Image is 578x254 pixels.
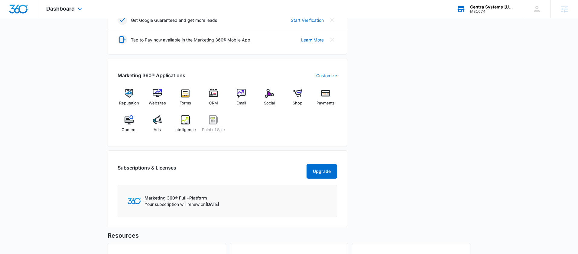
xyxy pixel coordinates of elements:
[46,5,75,12] span: Dashboard
[122,127,137,133] span: Content
[209,100,218,106] span: CRM
[154,127,161,133] span: Ads
[128,198,141,204] img: Marketing 360 Logo
[230,89,253,111] a: Email
[131,17,217,23] p: Get Google Guaranteed and get more leads
[174,127,196,133] span: Intelligence
[118,115,141,137] a: Content
[174,89,197,111] a: Forms
[264,100,275,106] span: Social
[470,5,514,9] div: account name
[119,100,139,106] span: Reputation
[327,35,337,45] button: Close
[470,9,514,14] div: account id
[291,17,324,23] a: Start Verification
[316,72,337,79] a: Customize
[146,115,169,137] a: Ads
[314,89,337,111] a: Payments
[108,231,470,240] h5: Resources
[301,37,324,43] a: Learn More
[286,89,309,111] a: Shop
[149,100,166,106] span: Websites
[174,115,197,137] a: Intelligence
[258,89,281,111] a: Social
[202,127,225,133] span: Point of Sale
[131,37,250,43] p: Tap to Pay now available in the Marketing 360® Mobile App
[206,202,219,207] span: [DATE]
[180,100,191,106] span: Forms
[327,15,337,25] button: Close
[118,164,176,176] h2: Subscriptions & Licenses
[202,89,225,111] a: CRM
[144,195,219,201] p: Marketing 360® Full-Platform
[144,201,219,207] p: Your subscription will renew on
[146,89,169,111] a: Websites
[236,100,246,106] span: Email
[118,89,141,111] a: Reputation
[202,115,225,137] a: Point of Sale
[317,100,335,106] span: Payments
[118,72,185,79] h2: Marketing 360® Applications
[307,164,337,179] button: Upgrade
[293,100,302,106] span: Shop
